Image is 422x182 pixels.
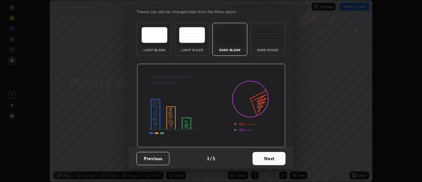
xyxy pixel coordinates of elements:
div: Dark Blank [217,48,243,52]
h4: 3 [207,155,209,162]
div: Light Blank [141,48,167,52]
button: Previous [136,152,169,165]
img: lightTheme.e5ed3b09.svg [141,27,167,43]
div: Dark Ruled [255,48,281,52]
img: darkTheme.f0cc69e5.svg [217,27,243,43]
button: Next [253,152,286,165]
div: Light Ruled [179,48,205,52]
h4: / [210,155,212,162]
img: lightRuledTheme.5fabf969.svg [179,27,205,43]
h4: 5 [213,155,215,162]
img: darkRuledTheme.de295e13.svg [255,27,281,43]
p: Theme can also be changed later from the More option [136,9,243,15]
img: darkThemeBanner.d06ce4a2.svg [137,64,286,148]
